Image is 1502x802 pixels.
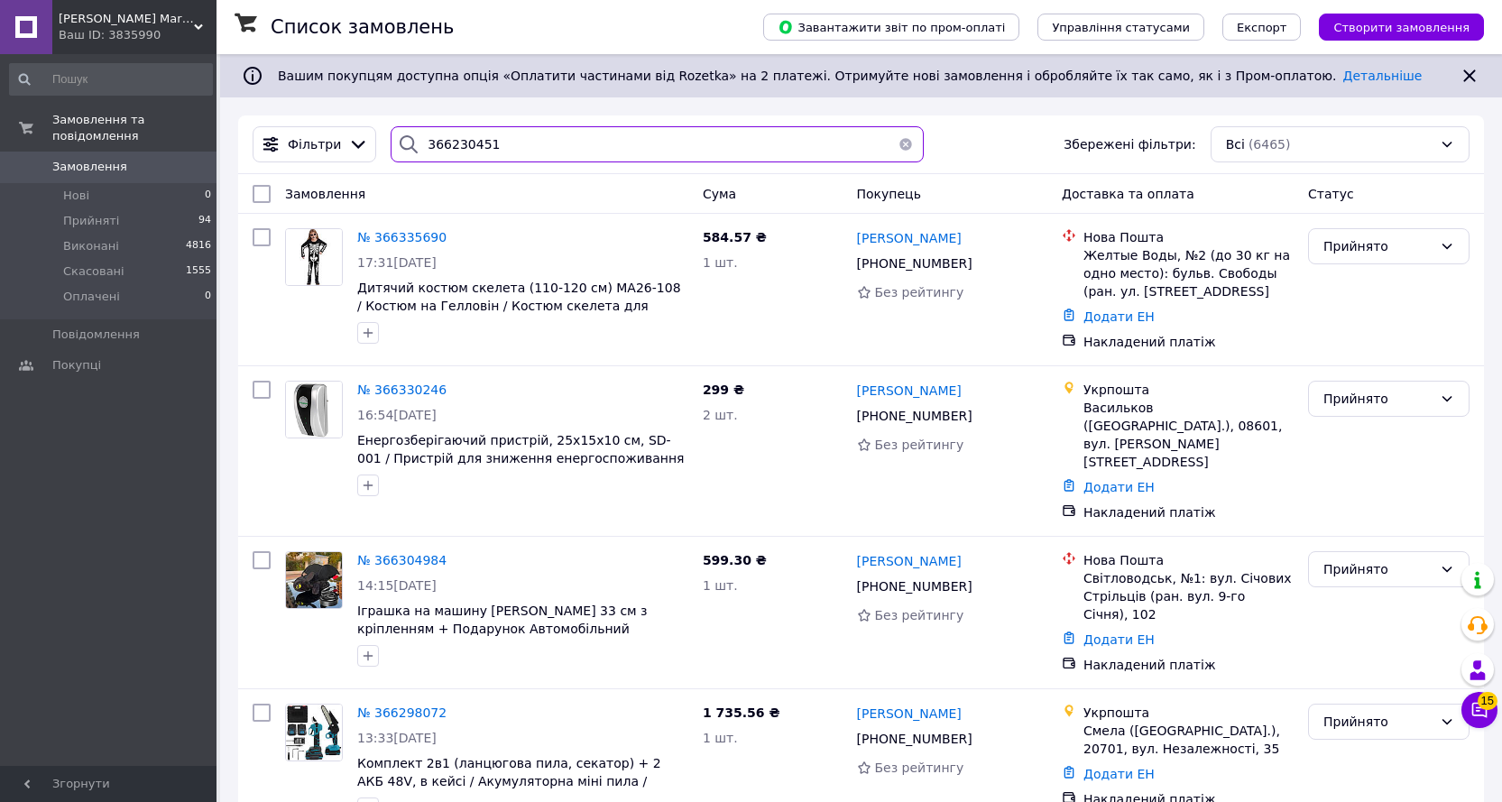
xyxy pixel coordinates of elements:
span: Без рейтингу [875,438,964,452]
span: (6465) [1249,137,1291,152]
div: Прийнято [1323,559,1433,579]
div: Прийнято [1323,389,1433,409]
div: Ваш ID: 3835990 [59,27,217,43]
button: Чат з покупцем15 [1461,692,1497,728]
div: [PHONE_NUMBER] [853,251,976,276]
button: Експорт [1222,14,1302,41]
a: Дитячий костюм скелета (110-120 см) MA26-108 / Костюм на Гелловін / Костюм скелета для хлопчика [357,281,681,331]
span: 17:31[DATE] [357,255,437,270]
div: Прийнято [1323,236,1433,256]
span: Без рейтингу [875,285,964,300]
div: Нова Пошта [1083,228,1294,246]
div: Укрпошта [1083,381,1294,399]
div: Накладений платіж [1083,333,1294,351]
span: 15 [1478,688,1497,706]
span: 0 [205,289,211,305]
span: Mona Liza Market [59,11,194,27]
a: Детальніше [1343,69,1423,83]
div: Укрпошта [1083,704,1294,722]
button: Створити замовлення [1319,14,1484,41]
a: Створити замовлення [1301,19,1484,33]
div: [PHONE_NUMBER] [853,574,976,599]
span: Без рейтингу [875,761,964,775]
button: Завантажити звіт по пром-оплаті [763,14,1019,41]
div: Накладений платіж [1083,656,1294,674]
span: [PERSON_NAME] [857,231,962,245]
img: Фото товару [286,552,342,608]
span: 1 735.56 ₴ [703,705,780,720]
a: Фото товару [285,551,343,609]
span: 13:33[DATE] [357,731,437,745]
span: Іграшка на машину [PERSON_NAME] 33 см з кріпленням + Подарунок Автомобільний ароматизатор Левітую... [357,604,648,654]
span: Створити замовлення [1333,21,1470,34]
span: Cума [703,187,736,201]
a: Додати ЕН [1083,480,1155,494]
span: Виконані [63,238,119,254]
span: Замовлення [52,159,127,175]
span: Всі [1226,135,1245,153]
button: Управління статусами [1037,14,1204,41]
span: Покупець [857,187,921,201]
span: 0 [205,188,211,204]
span: Експорт [1237,21,1287,34]
a: Додати ЕН [1083,632,1155,647]
span: Прийняті [63,213,119,229]
span: 94 [198,213,211,229]
span: 1 шт. [703,578,738,593]
span: Управління статусами [1052,21,1190,34]
div: [PHONE_NUMBER] [853,726,976,751]
a: Фото товару [285,228,343,286]
div: [PHONE_NUMBER] [853,403,976,429]
a: [PERSON_NAME] [857,552,962,570]
span: 1555 [186,263,211,280]
span: Покупці [52,357,101,373]
img: Фото товару [286,705,342,761]
span: Статус [1308,187,1354,201]
input: Пошук за номером замовлення, ПІБ покупця, номером телефону, Email, номером накладної [391,126,924,162]
img: Фото товару [286,382,342,438]
span: [PERSON_NAME] [857,383,962,398]
a: № 366298072 [357,705,447,720]
span: Без рейтингу [875,608,964,622]
div: Васильков ([GEOGRAPHIC_DATA].), 08601, вул. [PERSON_NAME][STREET_ADDRESS] [1083,399,1294,471]
span: Замовлення та повідомлення [52,112,217,144]
span: 2 шт. [703,408,738,422]
span: Оплачені [63,289,120,305]
span: Повідомлення [52,327,140,343]
span: Фільтри [288,135,341,153]
a: Енергозберігаючий пристрій, 25x15x10 см, SD-001 / Пристрій для зниження енергоспоживання [357,433,685,466]
span: 14:15[DATE] [357,578,437,593]
input: Пошук [9,63,213,96]
a: Фото товару [285,704,343,761]
span: Скасовані [63,263,124,280]
span: Замовлення [285,187,365,201]
span: Нові [63,188,89,204]
span: Доставка та оплата [1062,187,1194,201]
span: [PERSON_NAME] [857,706,962,721]
a: [PERSON_NAME] [857,229,962,247]
img: Фото товару [286,229,342,285]
div: Желтые Воды, №2 (до 30 кг на одно место): бульв. Свободы (ран. ул. [STREET_ADDRESS] [1083,246,1294,300]
span: 1 шт. [703,731,738,745]
span: 1 шт. [703,255,738,270]
a: № 366330246 [357,383,447,397]
a: [PERSON_NAME] [857,705,962,723]
span: 16:54[DATE] [357,408,437,422]
span: [PERSON_NAME] [857,554,962,568]
a: Додати ЕН [1083,767,1155,781]
span: Збережені фільтри: [1064,135,1195,153]
div: Світловодськ, №1: вул. Січових Стрільців (ран. вул. 9-го Січня), 102 [1083,569,1294,623]
a: № 366335690 [357,230,447,244]
div: Нова Пошта [1083,551,1294,569]
a: № 366304984 [357,553,447,567]
span: Завантажити звіт по пром-оплаті [778,19,1005,35]
div: Накладений платіж [1083,503,1294,521]
div: Смела ([GEOGRAPHIC_DATA].), 20701, вул. Незалежності, 35 [1083,722,1294,758]
a: Додати ЕН [1083,309,1155,324]
button: Очистить [888,126,924,162]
